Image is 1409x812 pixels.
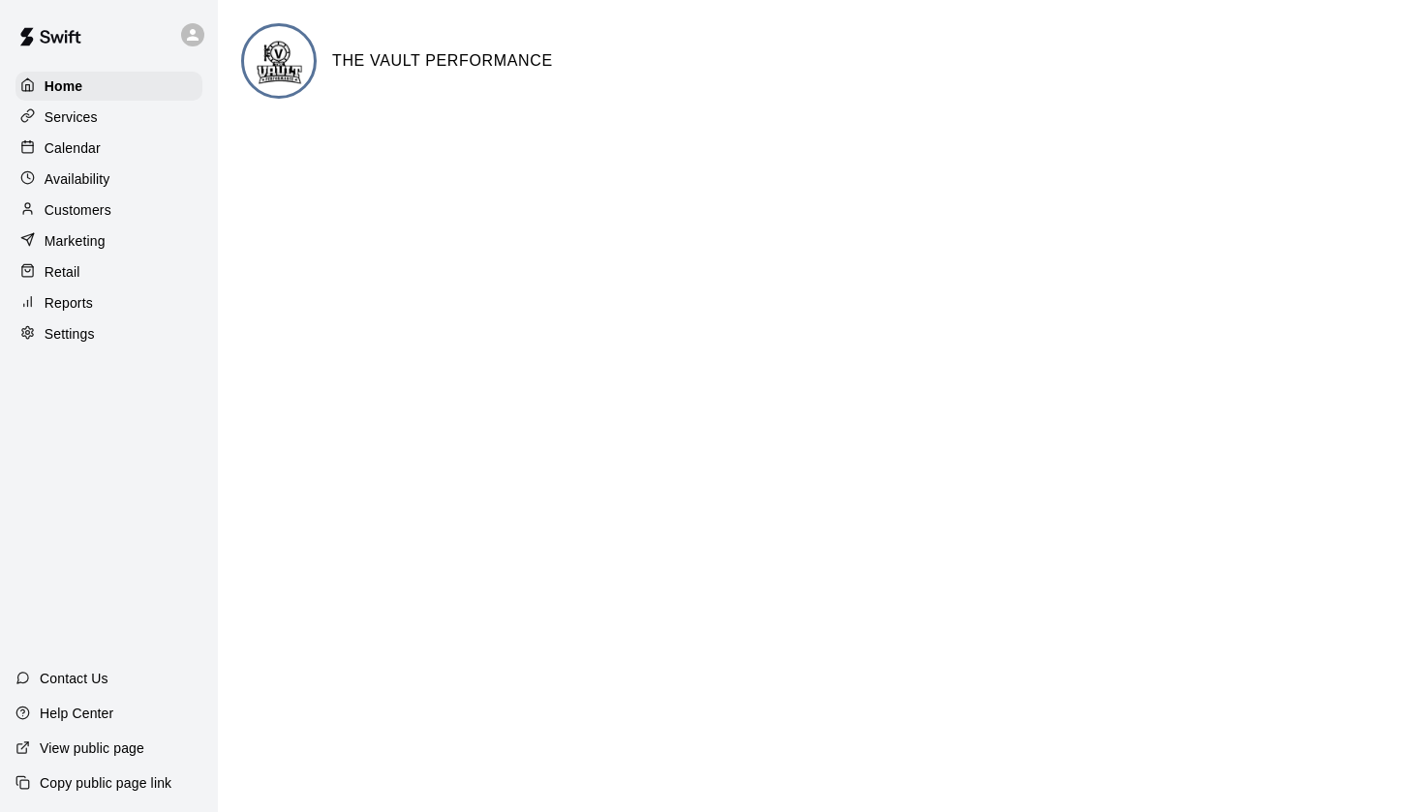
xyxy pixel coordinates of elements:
[45,324,95,344] p: Settings
[15,134,202,163] a: Calendar
[45,262,80,282] p: Retail
[15,72,202,101] a: Home
[40,773,171,793] p: Copy public page link
[45,200,111,220] p: Customers
[15,195,202,225] a: Customers
[40,738,144,758] p: View public page
[15,319,202,348] a: Settings
[45,138,101,158] p: Calendar
[45,169,110,189] p: Availability
[45,231,106,251] p: Marketing
[45,293,93,313] p: Reports
[15,257,202,286] a: Retail
[40,669,108,688] p: Contact Us
[45,76,83,96] p: Home
[15,226,202,256] a: Marketing
[15,103,202,132] a: Services
[15,165,202,194] a: Availability
[45,107,98,127] p: Services
[40,704,113,723] p: Help Center
[332,48,553,74] h6: THE VAULT PERFORMANCE
[244,26,317,99] img: THE VAULT PERFORMANCE logo
[15,288,202,317] a: Reports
